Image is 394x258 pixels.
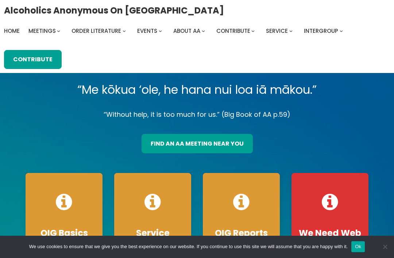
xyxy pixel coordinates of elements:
[202,29,205,32] button: About AA submenu
[266,26,288,36] a: Service
[57,29,60,32] button: Meetings submenu
[289,29,293,32] button: Service submenu
[4,26,20,36] a: Home
[159,29,162,32] button: Events submenu
[216,27,250,35] span: Contribute
[142,134,253,153] a: find an aa meeting near you
[173,26,200,36] a: About AA
[216,26,250,36] a: Contribute
[20,109,374,120] p: “Without help, it is too much for us.” (Big Book of AA p.59)
[4,3,224,18] a: Alcoholics Anonymous on [GEOGRAPHIC_DATA]
[123,29,126,32] button: Order Literature submenu
[137,27,157,35] span: Events
[304,27,338,35] span: Intergroup
[29,243,348,250] span: We use cookies to ensure that we give you the best experience on our website. If you continue to ...
[28,26,56,36] a: Meetings
[299,228,361,250] h4: We Need Web Techs!
[137,26,157,36] a: Events
[33,228,95,239] h4: OIG Basics
[381,243,389,250] span: No
[4,27,20,35] span: Home
[251,29,255,32] button: Contribute submenu
[20,80,374,100] p: “Me kōkua ‘ole, he hana nui loa iā mākou.”
[72,27,121,35] span: Order Literature
[304,26,338,36] a: Intergroup
[121,228,184,239] h4: Service
[210,228,273,239] h4: OIG Reports
[28,27,56,35] span: Meetings
[351,241,365,252] button: Ok
[266,27,288,35] span: Service
[340,29,343,32] button: Intergroup submenu
[4,26,345,36] nav: Intergroup
[4,50,62,69] a: Contribute
[173,27,200,35] span: About AA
